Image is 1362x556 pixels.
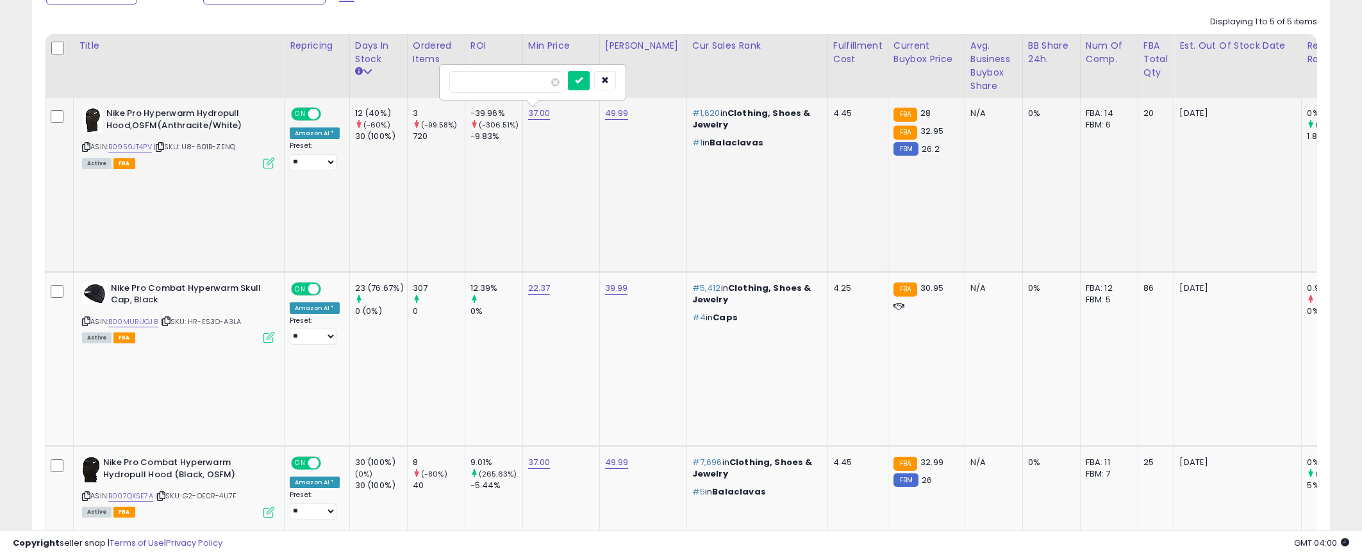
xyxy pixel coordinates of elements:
[692,107,811,131] span: Clothing, Shoes & Jewelry
[108,142,152,152] a: B0959JT4PV
[421,469,447,479] small: (-80%)
[111,282,267,309] b: Nike Pro Combat Hyperwarm Skull Cap, Black
[154,142,235,152] span: | SKU: U8-601B-ZENQ
[970,457,1013,468] div: N/A
[605,107,629,120] a: 49.99
[363,120,390,130] small: (-60%)
[1210,16,1317,28] div: Displaying 1 to 5 of 5 items
[470,282,522,294] div: 12.39%
[113,507,135,518] span: FBA
[692,312,818,323] p: in
[713,311,738,323] span: Caps
[290,302,340,314] div: Amazon AI *
[82,332,112,343] span: All listings currently available for purchase on Amazon
[355,66,363,78] small: Days In Stock.
[79,39,279,53] div: Title
[1143,457,1165,468] div: 25
[413,480,465,491] div: 40
[922,143,940,155] span: 26.2
[413,131,465,142] div: 720
[1086,294,1128,306] div: FBM: 5
[1179,457,1291,468] p: [DATE]
[290,127,340,139] div: Amazon AI *
[290,477,340,488] div: Amazon AI *
[692,486,705,498] span: #5
[470,457,522,468] div: 9.01%
[833,282,878,294] div: 4.25
[1028,108,1070,119] div: 0%
[1307,480,1359,491] div: 5%
[1307,306,1359,317] div: 0%
[528,282,551,295] a: 22.37
[1179,108,1291,119] p: [DATE]
[692,311,706,323] span: #4
[82,457,100,482] img: 316sgsrO5fL._SL40_.jpg
[893,39,959,66] div: Current Buybox Price
[1316,120,1345,130] small: (-100%)
[1086,39,1133,66] div: Num of Comp.
[1307,39,1354,66] div: Return Rate
[470,480,522,491] div: -5.44%
[413,457,465,468] div: 8
[82,282,274,342] div: ASIN:
[155,491,237,501] span: | SKU: G2-OECR-4U7F
[922,474,932,486] span: 26
[421,120,457,130] small: (-99.58%)
[166,537,222,549] a: Privacy Policy
[290,39,344,53] div: Repricing
[355,480,407,491] div: 30 (100%)
[290,316,340,345] div: Preset:
[113,332,135,343] span: FBA
[1143,282,1165,294] div: 86
[833,39,883,66] div: Fulfillment Cost
[1086,108,1128,119] div: FBA: 14
[1028,457,1070,468] div: 0%
[413,108,465,119] div: 3
[479,469,517,479] small: (265.63%)
[413,282,465,294] div: 307
[1179,282,1291,294] p: [DATE]
[82,507,112,518] span: All listings currently available for purchase on Amazon
[970,108,1013,119] div: N/A
[1028,39,1075,66] div: BB Share 24h.
[970,282,1013,294] div: N/A
[108,316,158,327] a: B00MURUOJ8
[470,306,522,317] div: 0%
[292,283,308,294] span: ON
[1294,537,1349,549] span: 2025-09-18 04:00 GMT
[833,457,878,468] div: 4.45
[108,491,153,502] a: B007QXSE7A
[355,457,407,468] div: 30 (100%)
[605,456,629,469] a: 49.99
[479,120,519,130] small: (-306.51%)
[1028,282,1070,294] div: 0%
[893,473,918,487] small: FBM
[692,282,811,306] span: Clothing, Shoes & Jewelry
[1086,457,1128,468] div: FBA: 11
[82,158,112,169] span: All listings currently available for purchase on Amazon
[692,456,722,468] span: #7,696
[920,107,931,119] span: 28
[692,486,818,498] p: in
[692,137,818,149] p: in
[82,282,108,304] img: 31xmgoILWbL._SL40_.jpg
[605,39,681,53] div: [PERSON_NAME]
[893,282,917,297] small: FBA
[528,107,551,120] a: 37.00
[528,39,594,53] div: Min Price
[970,39,1017,93] div: Avg. Business Buybox Share
[355,108,407,119] div: 12 (40%)
[1086,282,1128,294] div: FBA: 12
[13,537,60,549] strong: Copyright
[692,457,818,480] p: in
[692,282,818,306] p: in
[413,39,460,66] div: Ordered Items
[893,142,918,156] small: FBM
[692,108,818,131] p: in
[1179,39,1296,53] div: Est. Out Of Stock Date
[1086,119,1128,131] div: FBM: 6
[82,108,274,167] div: ASIN:
[290,491,340,519] div: Preset:
[1307,108,1359,119] div: 0%
[1086,468,1128,480] div: FBM: 7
